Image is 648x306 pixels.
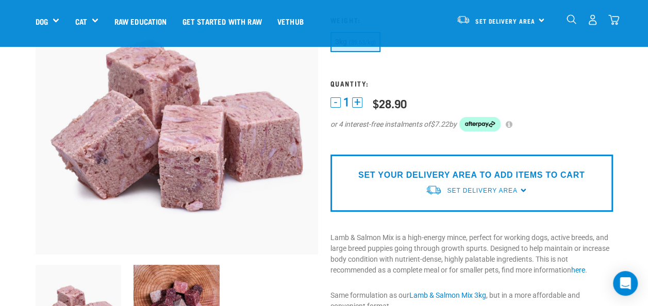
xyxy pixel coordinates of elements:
a: Get started with Raw [175,1,270,42]
a: here [571,266,585,274]
div: $28.90 [373,97,407,110]
h3: Quantity: [330,79,613,87]
img: van-moving.png [456,15,470,24]
img: van-moving.png [425,184,442,195]
img: home-icon-1@2x.png [567,14,576,24]
a: Lamb & Salmon Mix 3kg [409,291,486,299]
a: Raw Education [106,1,174,42]
span: $7.22 [430,119,449,130]
img: Afterpay [459,117,501,131]
div: Open Intercom Messenger [613,271,638,296]
img: home-icon@2x.png [608,14,619,25]
p: Lamb & Salmon Mix is a high-energy mince, perfect for working dogs, active breeds, and large bree... [330,232,613,276]
p: SET YOUR DELIVERY AREA TO ADD ITEMS TO CART [358,169,585,181]
a: Vethub [270,1,311,42]
span: Set Delivery Area [447,187,517,194]
span: 1 [343,97,350,108]
span: Set Delivery Area [475,19,535,23]
a: Dog [36,15,48,27]
button: + [352,97,362,108]
div: or 4 interest-free instalments of by [330,117,613,131]
a: Cat [75,15,87,27]
img: user.png [587,14,598,25]
button: - [330,97,341,108]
